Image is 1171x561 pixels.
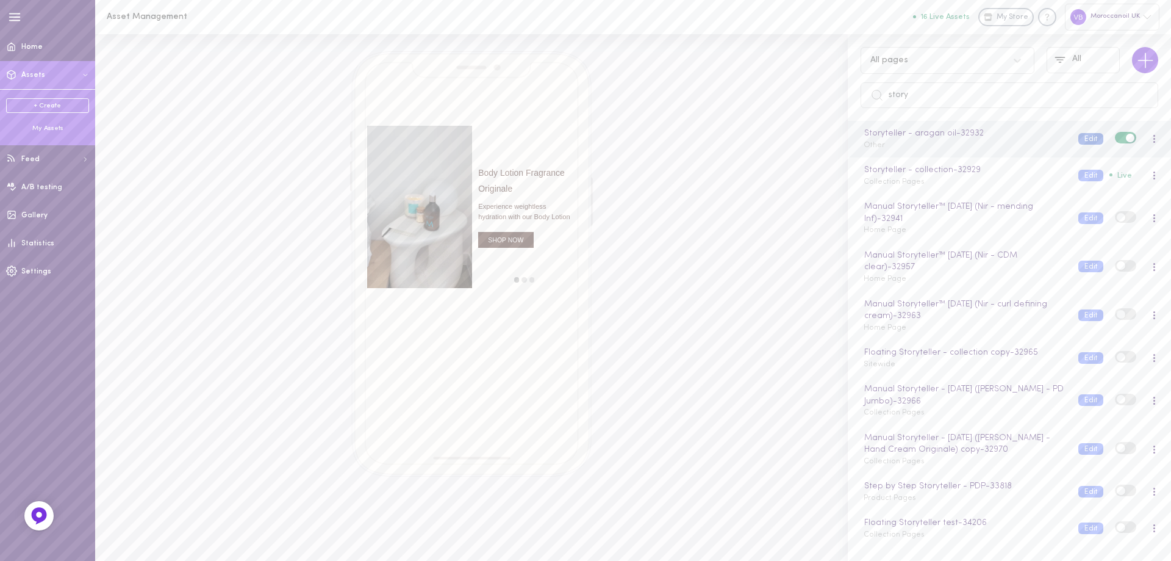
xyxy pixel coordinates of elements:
[521,276,529,284] div: move to slide 2
[864,458,925,465] span: Collection Pages
[1078,170,1103,181] button: Edit
[862,383,1067,408] div: Manual Storyteller - [DATE] ([PERSON_NAME] - PD Jumbo) - 32966
[1078,394,1103,406] button: Edit
[21,240,54,247] span: Statistics
[1038,8,1056,26] div: Knowledge center
[862,298,1067,323] div: Manual Storyteller™ [DATE] (Nir - curl defining cream) - 32963
[864,409,925,416] span: Collection Pages
[478,165,570,196] span: Body Lotion Fragrance Originale
[862,127,1067,140] div: Storyteller - aragan oil - 32932
[478,232,533,248] div: SHOP NOW
[1078,486,1103,498] button: Edit
[6,98,89,113] a: + Create
[913,13,978,21] a: 16 Live Assets
[864,531,925,538] span: Collection Pages
[862,200,1067,225] div: Manual Storyteller™ [DATE] (Nir - mending Inf) - 32941
[30,507,48,525] img: Feedback Button
[1078,523,1103,534] button: Edit
[864,494,916,502] span: Product Pages
[1078,261,1103,272] button: Edit
[862,480,1067,493] div: Step by Step Storyteller - PDP - 33818
[528,276,536,284] div: move to slide 3
[870,56,908,65] div: All pages
[864,142,885,149] span: Other
[862,249,1067,274] div: Manual Storyteller™ [DATE] (Nir - CDM clear) - 32957
[21,212,48,219] span: Gallery
[864,361,895,368] span: Sitewide
[862,346,1067,360] div: Floating Storyteller - collection copy - 32965
[478,197,570,222] span: Experience weightless hydration with our Body Lotion
[513,276,521,284] div: move to slide 1
[978,8,1034,26] a: My Store
[6,124,89,133] div: My Assets
[1065,4,1159,30] div: Moroccanoil UK
[21,156,40,163] span: Feed
[862,516,1067,530] div: Floating Storyteller test - 34206
[913,13,970,21] button: 16 Live Assets
[21,268,51,275] span: Settings
[1047,47,1120,73] button: All
[1078,133,1103,145] button: Edit
[1078,443,1103,455] button: Edit
[862,432,1067,457] div: Manual Storyteller - [DATE] ([PERSON_NAME] - Hand Cream Originale) copy - 32970
[1078,212,1103,224] button: Edit
[21,184,62,191] span: A/B testing
[21,71,45,79] span: Assets
[1078,309,1103,321] button: Edit
[864,226,906,234] span: Home Page
[864,275,906,283] span: Home Page
[864,324,906,331] span: Home Page
[997,12,1028,23] span: My Store
[21,43,43,51] span: Home
[861,82,1158,108] input: Search by asset name or ID
[1078,352,1103,364] button: Edit
[864,178,925,186] span: Collection Pages
[862,164,1067,177] div: Storyteller - collection - 32929
[1109,172,1132,179] span: Live
[107,12,308,21] h1: Asset Management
